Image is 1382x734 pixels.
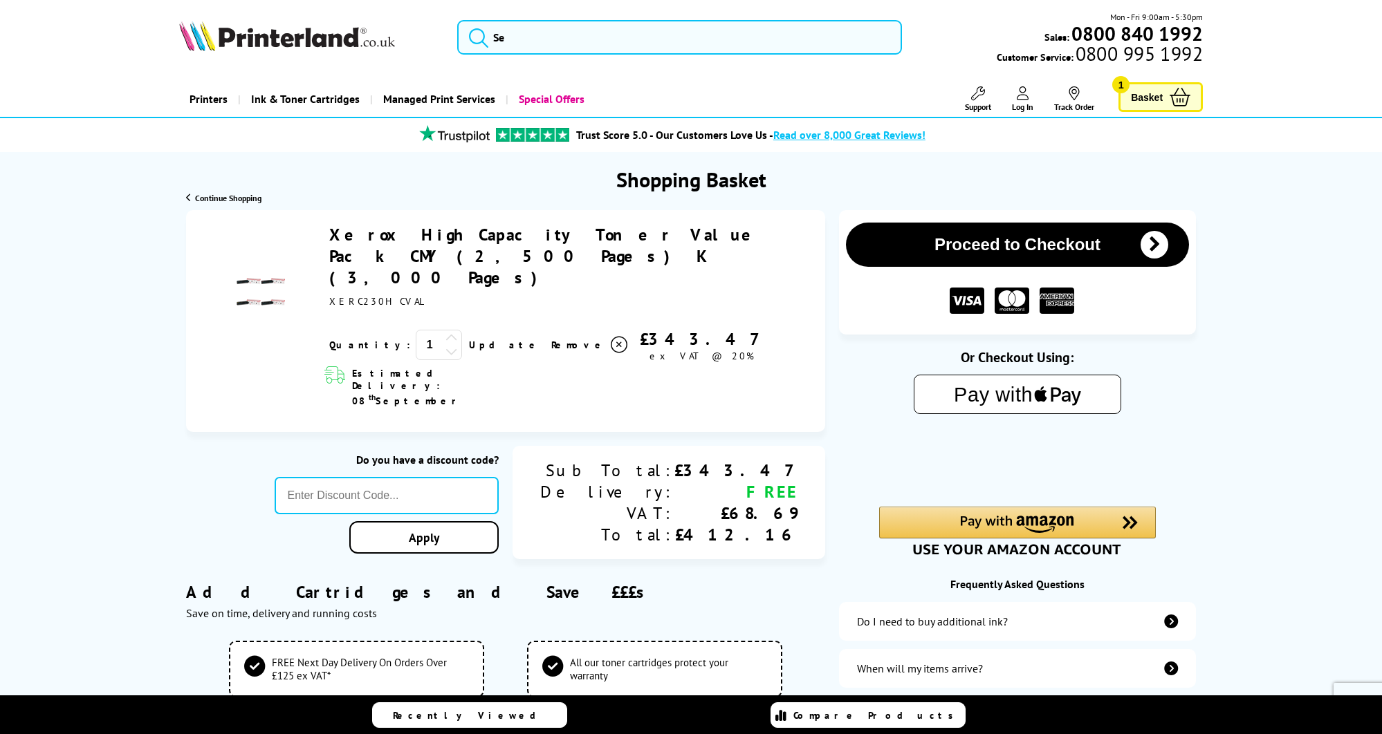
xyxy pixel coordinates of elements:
[1044,30,1069,44] span: Sales:
[195,193,261,203] span: Continue Shopping
[950,288,984,314] img: VISA
[551,335,629,355] a: Delete item from your basket
[773,128,925,142] span: Read over 8,000 Great Reviews!
[857,614,1008,628] div: Do I need to buy additional ink?
[370,82,506,117] a: Managed Print Services
[506,82,595,117] a: Special Offers
[839,348,1196,366] div: Or Checkout Using:
[1110,10,1203,23] span: Mon - Fri 9:00am - 5:30pm
[965,102,991,112] span: Support
[540,502,674,524] div: VAT:
[649,350,754,362] span: ex VAT @ 20%
[1074,47,1203,60] span: 0800 995 1992
[1112,76,1130,93] span: 1
[1131,88,1163,106] span: Basket
[238,82,370,117] a: Ink & Toner Cartridges
[540,481,674,502] div: Delivery:
[1069,27,1203,40] a: 0800 840 1992
[329,224,765,288] a: Xerox High Capacity Toner Value Pack CMY (2,500 Pages) K (3,000 Pages)
[179,21,440,54] a: Printerland Logo
[457,20,902,55] input: Se
[372,702,567,728] a: Recently Viewed
[576,128,925,142] a: Trust Score 5.0 - Our Customers Love Us -Read over 8,000 Great Reviews!
[1040,288,1074,314] img: American Express
[616,166,766,193] h1: Shopping Basket
[237,267,285,316] img: Xerox High Capacity Toner Value Pack CMY (2,500 Pages) K (3,000 Pages)
[349,521,499,554] a: Apply
[674,481,798,502] div: FREE
[1054,86,1094,112] a: Track Order
[186,561,825,641] div: Add Cartridges and Save £££s
[846,223,1189,267] button: Proceed to Checkout
[793,709,961,722] span: Compare Products
[1012,102,1033,112] span: Log In
[965,86,991,112] a: Support
[839,602,1196,641] a: additional-ink
[879,436,1156,483] iframe: PayPal
[369,392,376,402] sup: th
[857,661,983,675] div: When will my items arrive?
[329,295,425,308] span: XERC230HCVAL
[674,460,798,481] div: £343.47
[275,453,498,467] div: Do you have a discount code?
[179,82,238,117] a: Printers
[570,656,768,682] span: All our toner cartridges protect your warranty
[540,524,674,545] div: Total:
[674,524,798,545] div: £412.16
[329,339,410,351] span: Quantity:
[275,477,498,514] input: Enter Discount Code...
[186,193,261,203] a: Continue Shopping
[771,702,966,728] a: Compare Products
[469,339,540,351] a: Update
[186,606,825,620] div: Save on time, delivery and running costs
[995,288,1029,314] img: MASTER CARD
[997,47,1203,64] span: Customer Service:
[393,709,550,722] span: Recently Viewed
[496,128,569,142] img: trustpilot rating
[674,502,798,524] div: £68.69
[1118,82,1203,112] a: Basket 1
[1071,21,1203,46] b: 0800 840 1992
[272,656,470,682] span: FREE Next Day Delivery On Orders Over £125 ex VAT*
[879,507,1156,555] div: Amazon Pay - Use your Amazon account
[251,82,360,117] span: Ink & Toner Cartridges
[352,367,522,407] span: Estimated Delivery: 08 September
[179,21,395,51] img: Printerland Logo
[413,125,496,142] img: trustpilot rating
[540,460,674,481] div: Sub Total:
[629,328,774,350] div: £343.47
[839,649,1196,688] a: items-arrive
[839,577,1196,591] div: Frequently Asked Questions
[1012,86,1033,112] a: Log In
[551,339,606,351] span: Remove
